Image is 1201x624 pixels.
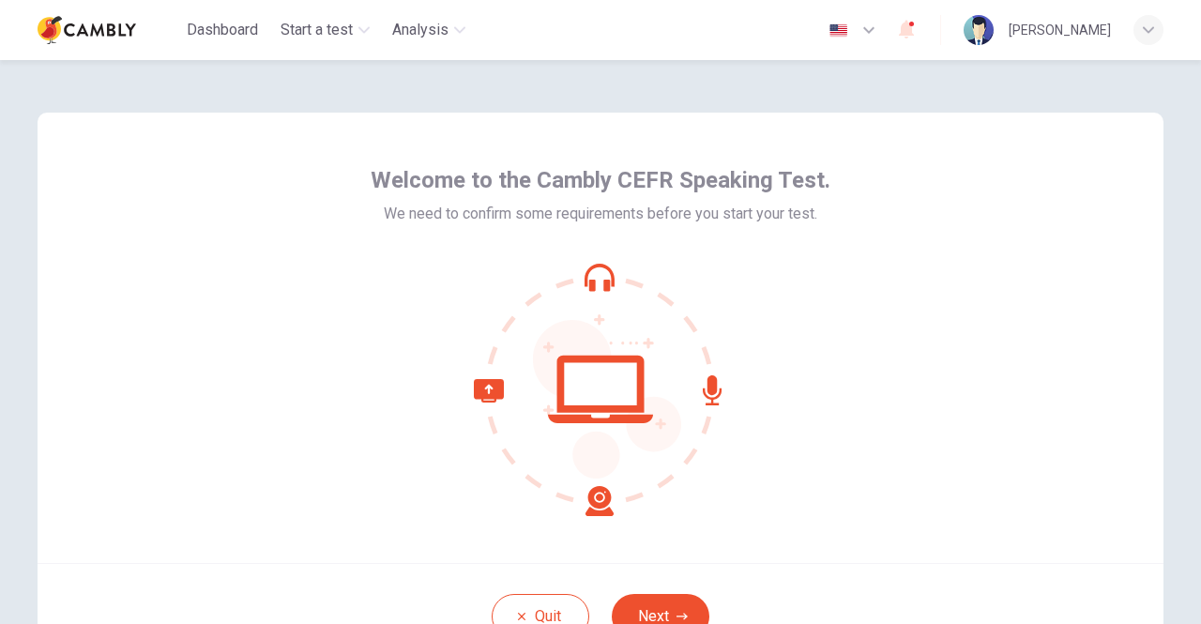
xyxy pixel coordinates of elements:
[964,15,994,45] img: Profile picture
[384,203,817,225] span: We need to confirm some requirements before you start your test.
[827,23,850,38] img: en
[392,19,448,41] span: Analysis
[179,13,266,47] button: Dashboard
[187,19,258,41] span: Dashboard
[38,11,136,49] img: Cambly logo
[38,11,179,49] a: Cambly logo
[371,165,830,195] span: Welcome to the Cambly CEFR Speaking Test.
[273,13,377,47] button: Start a test
[1009,19,1111,41] div: [PERSON_NAME]
[281,19,353,41] span: Start a test
[385,13,473,47] button: Analysis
